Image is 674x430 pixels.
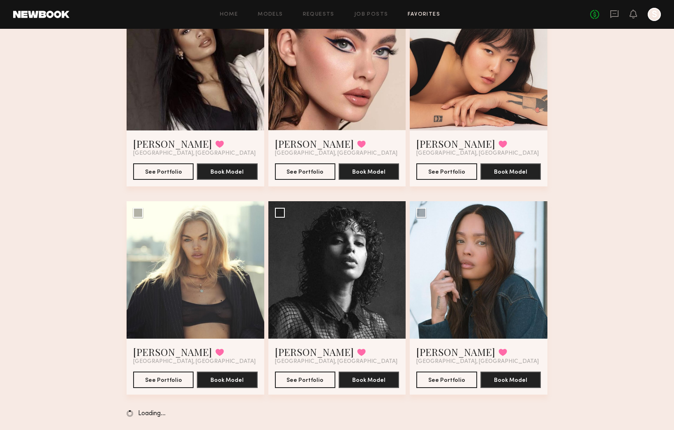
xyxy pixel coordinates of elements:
[416,358,539,365] span: [GEOGRAPHIC_DATA], [GEOGRAPHIC_DATA]
[275,345,354,358] a: [PERSON_NAME]
[408,12,440,17] a: Favorites
[480,168,541,175] a: Book Model
[275,372,335,388] button: See Portfolio
[480,376,541,383] a: Book Model
[133,358,256,365] span: [GEOGRAPHIC_DATA], [GEOGRAPHIC_DATA]
[133,372,194,388] button: See Portfolio
[197,168,257,175] a: Book Model
[275,358,397,365] span: [GEOGRAPHIC_DATA], [GEOGRAPHIC_DATA]
[339,163,399,180] button: Book Model
[416,372,477,388] button: See Portfolio
[275,150,397,157] span: [GEOGRAPHIC_DATA], [GEOGRAPHIC_DATA]
[303,12,335,17] a: Requests
[339,168,399,175] a: Book Model
[275,137,354,150] a: [PERSON_NAME]
[416,163,477,180] button: See Portfolio
[480,163,541,180] button: Book Model
[416,137,495,150] a: [PERSON_NAME]
[258,12,283,17] a: Models
[416,150,539,157] span: [GEOGRAPHIC_DATA], [GEOGRAPHIC_DATA]
[648,8,661,21] a: S
[133,137,212,150] a: [PERSON_NAME]
[339,372,399,388] button: Book Model
[138,410,166,417] span: Loading…
[133,163,194,180] button: See Portfolio
[220,12,238,17] a: Home
[416,345,495,358] a: [PERSON_NAME]
[275,163,335,180] button: See Portfolio
[133,150,256,157] span: [GEOGRAPHIC_DATA], [GEOGRAPHIC_DATA]
[133,345,212,358] a: [PERSON_NAME]
[197,163,257,180] button: Book Model
[339,376,399,383] a: Book Model
[197,372,257,388] button: Book Model
[354,12,388,17] a: Job Posts
[197,376,257,383] a: Book Model
[480,372,541,388] button: Book Model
